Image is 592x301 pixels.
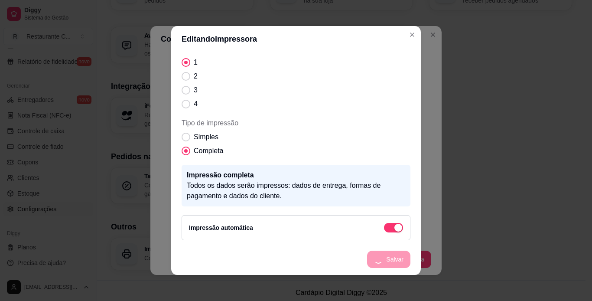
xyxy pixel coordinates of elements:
[189,224,253,231] label: Impressão automática
[194,99,198,109] span: 4
[182,43,410,109] div: Número de cópias
[182,118,410,156] div: Tipo de impressão
[194,71,198,82] span: 2
[405,28,419,42] button: Close
[194,132,218,142] span: Simples
[182,118,410,128] span: Tipo de impressão
[187,180,405,201] p: Todos os dados serão impressos: dados de entrega, formas de pagamento e dados do cliente.
[194,57,198,68] span: 1
[194,85,198,95] span: 3
[187,170,405,180] p: Impressão completa
[171,26,421,52] header: Editando impressora
[194,146,223,156] span: Completa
